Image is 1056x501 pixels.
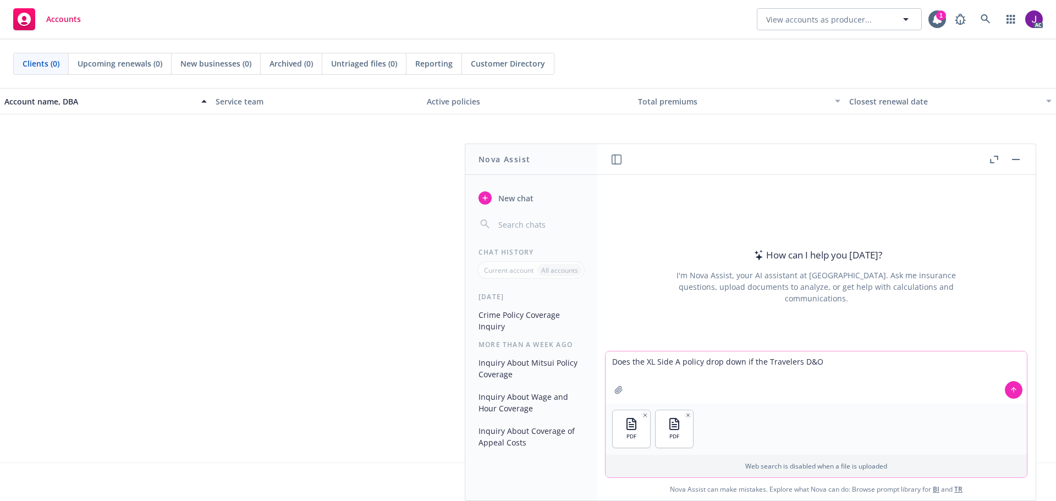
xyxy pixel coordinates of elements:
[471,58,545,69] span: Customer Directory
[331,58,397,69] span: Untriaged files (0)
[613,410,650,448] button: PDF
[78,58,162,69] span: Upcoming renewals (0)
[845,88,1056,114] button: Closest renewal date
[936,10,946,20] div: 1
[638,96,828,107] div: Total premiums
[415,58,453,69] span: Reporting
[1025,10,1043,28] img: photo
[474,422,588,452] button: Inquiry About Coverage of Appeal Costs
[601,478,1031,500] span: Nova Assist can make mistakes. Explore what Nova can do: Browse prompt library for and
[757,8,922,30] button: View accounts as producer...
[465,340,597,349] div: More than a week ago
[474,188,588,208] button: New chat
[975,8,997,30] a: Search
[46,15,81,24] span: Accounts
[949,8,971,30] a: Report a Bug
[626,433,636,440] span: PDF
[496,217,584,232] input: Search chats
[4,96,195,107] div: Account name, DBA
[484,266,533,275] p: Current account
[23,58,59,69] span: Clients (0)
[751,248,882,262] div: How can I help you [DATE]?
[669,433,679,440] span: PDF
[427,96,629,107] div: Active policies
[474,388,588,417] button: Inquiry About Wage and Hour Coverage
[479,153,530,165] h1: Nova Assist
[269,58,313,69] span: Archived (0)
[216,96,418,107] div: Service team
[656,410,693,448] button: PDF
[465,292,597,301] div: [DATE]
[541,266,578,275] p: All accounts
[211,88,422,114] button: Service team
[606,351,1027,403] textarea: Does the XL Side A policy drop down if the Travelers D&O
[954,485,963,494] a: TR
[849,96,1039,107] div: Closest renewal date
[933,485,939,494] a: BI
[180,58,251,69] span: New businesses (0)
[496,192,533,204] span: New chat
[1000,8,1022,30] a: Switch app
[634,88,845,114] button: Total premiums
[662,269,971,304] div: I'm Nova Assist, your AI assistant at [GEOGRAPHIC_DATA]. Ask me insurance questions, upload docum...
[766,14,872,25] span: View accounts as producer...
[612,461,1020,471] p: Web search is disabled when a file is uploaded
[422,88,634,114] button: Active policies
[474,306,588,335] button: Crime Policy Coverage Inquiry
[474,354,588,383] button: Inquiry About Mitsui Policy Coverage
[465,247,597,257] div: Chat History
[9,4,85,35] a: Accounts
